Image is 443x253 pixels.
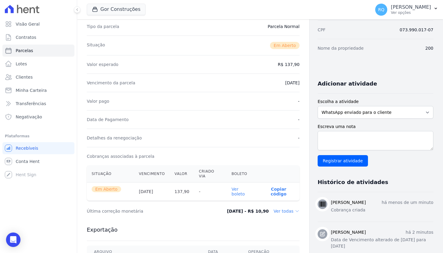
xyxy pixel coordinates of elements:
a: Recebíveis [2,142,74,154]
button: RQ [PERSON_NAME] Ver opções [370,1,443,18]
h3: Exportação [87,226,300,233]
input: Registrar atividade [318,155,368,167]
a: Ver boleto [231,187,245,196]
span: Conta Hent [16,158,39,164]
dd: 073.990.017-07 [400,27,433,33]
dd: R$ 137,90 [278,61,300,67]
a: Visão Geral [2,18,74,30]
dt: Tipo da parcela [87,23,119,30]
p: há menos de um minuto [382,199,433,206]
dd: Ver todas [274,208,300,214]
div: Plataformas [5,133,72,140]
dd: - [298,98,300,104]
span: Lotes [16,61,27,67]
dt: Nome da propriedade [318,45,364,51]
p: há 2 minutos [406,229,433,236]
span: Negativação [16,114,42,120]
dt: Situação [87,42,105,49]
dd: - [298,117,300,123]
span: Minha Carteira [16,87,47,93]
th: Criado via [194,165,227,183]
dt: Valor esperado [87,61,118,67]
span: Visão Geral [16,21,40,27]
label: Escolha a atividade [318,98,433,105]
dt: Cobranças associadas à parcela [87,153,154,159]
a: Transferências [2,98,74,110]
span: Clientes [16,74,33,80]
h3: [PERSON_NAME] [331,199,366,206]
span: Transferências [16,101,46,107]
a: Clientes [2,71,74,83]
label: Escreva uma nota [318,123,433,130]
h3: [PERSON_NAME] [331,229,366,236]
button: Gor Construções [87,4,146,15]
h3: Adicionar atividade [318,80,377,87]
dt: Vencimento da parcela [87,80,135,86]
div: Open Intercom Messenger [6,233,20,247]
dd: 200 [425,45,433,51]
p: Data de Vencimento alterado de [DATE] para [DATE] [331,237,433,249]
p: [PERSON_NAME] [391,4,431,10]
span: RQ [378,8,385,12]
button: Copiar código [262,187,295,196]
th: - [194,183,227,201]
span: Contratos [16,34,36,40]
th: [DATE] [134,183,170,201]
th: Boleto [227,165,258,183]
a: Parcelas [2,45,74,57]
th: Valor [170,165,194,183]
a: Contratos [2,31,74,43]
span: Em Aberto [270,42,300,49]
span: Em Aberto [92,186,121,192]
h3: Histórico de atividades [318,179,388,186]
dd: [DATE] [285,80,300,86]
p: Cobrança criada [331,207,433,213]
a: Minha Carteira [2,84,74,96]
span: Parcelas [16,48,33,54]
dt: Última correção monetária [87,208,212,214]
dt: Data de Pagamento [87,117,129,123]
a: Lotes [2,58,74,70]
dt: Valor pago [87,98,109,104]
dd: - [298,135,300,141]
a: Conta Hent [2,155,74,167]
span: Recebíveis [16,145,38,151]
dt: CPF [318,27,325,33]
a: Negativação [2,111,74,123]
p: Ver opções [391,10,431,15]
th: Vencimento [134,165,170,183]
dd: Parcela Normal [268,23,300,30]
th: Situação [87,165,134,183]
th: 137,90 [170,183,194,201]
dd: [DATE] - R$ 10,90 [227,208,269,214]
dt: Detalhes da renegociação [87,135,142,141]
